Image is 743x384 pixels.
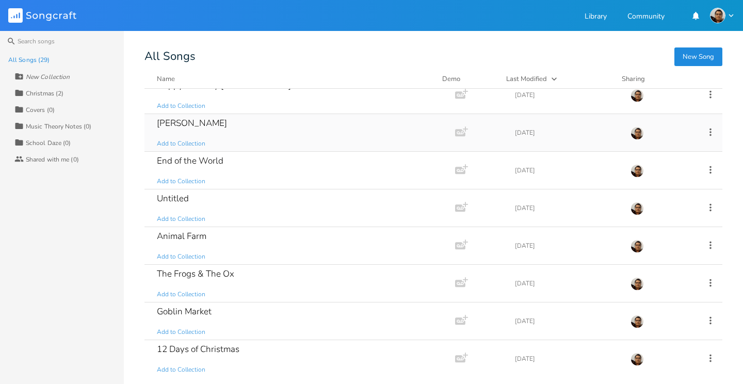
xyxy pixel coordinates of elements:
[157,328,205,337] span: Add to Collection
[157,156,223,165] div: End of the World
[26,90,63,97] div: Christmas (2)
[674,47,722,66] button: New Song
[157,74,430,84] button: Name
[157,102,205,110] span: Add to Collection
[26,123,91,130] div: Music Theory Notes (0)
[515,243,618,249] div: [DATE]
[26,74,70,80] div: New Collection
[631,126,644,140] img: John Palmer
[157,232,206,241] div: Animal Farm
[157,74,175,84] div: Name
[710,8,725,23] img: John Palmer
[157,119,227,127] div: [PERSON_NAME]
[157,269,234,278] div: The Frogs & The Ox
[622,74,684,84] div: Sharing
[631,89,644,102] img: John Palmer
[157,290,205,299] span: Add to Collection
[585,13,607,22] a: Library
[157,194,189,203] div: Untitled
[157,307,212,316] div: Goblin Market
[144,52,722,61] div: All Songs
[157,81,291,90] div: Happy Birthday [PERSON_NAME]
[515,92,618,98] div: [DATE]
[157,365,205,374] span: Add to Collection
[515,205,618,211] div: [DATE]
[157,345,239,354] div: 12 Days of Christmas
[631,164,644,178] img: John Palmer
[26,107,55,113] div: Covers (0)
[26,140,71,146] div: School Daze (0)
[157,215,205,223] span: Add to Collection
[631,202,644,215] img: John Palmer
[631,277,644,291] img: John Palmer
[157,139,205,148] span: Add to Collection
[157,252,205,261] span: Add to Collection
[515,167,618,173] div: [DATE]
[627,13,665,22] a: Community
[515,280,618,286] div: [DATE]
[26,156,79,163] div: Shared with me (0)
[8,57,50,63] div: All Songs (29)
[157,177,205,186] span: Add to Collection
[506,74,609,84] button: Last Modified
[515,356,618,362] div: [DATE]
[515,130,618,136] div: [DATE]
[506,74,547,84] div: Last Modified
[631,353,644,366] img: John Palmer
[442,74,494,84] div: Demo
[631,239,644,253] img: John Palmer
[631,315,644,328] img: John Palmer
[515,318,618,324] div: [DATE]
